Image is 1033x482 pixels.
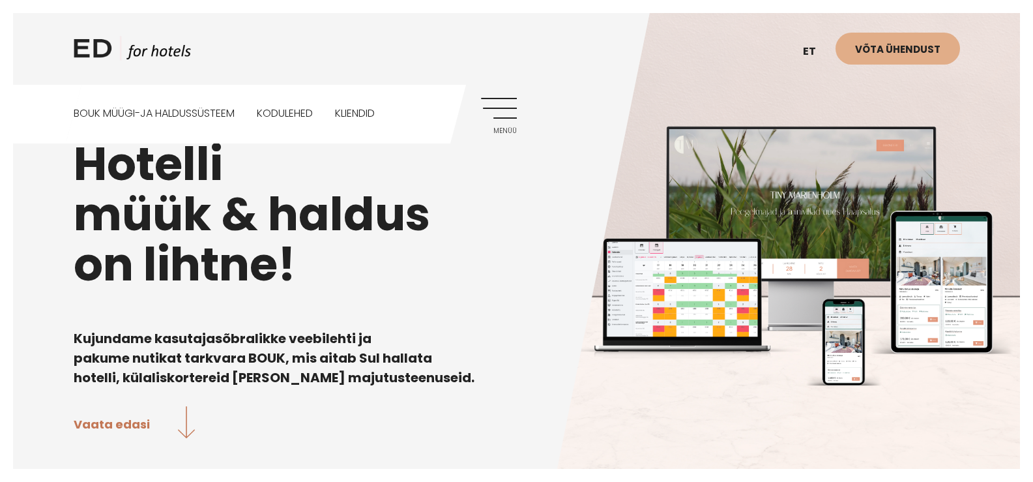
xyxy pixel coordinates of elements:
a: ED HOTELS [74,36,191,68]
a: et [796,36,836,68]
h1: Hotelli müük & haldus on lihtne! [74,139,960,290]
b: Kujundame kasutajasõbralikke veebilehti ja pakume nutikat tarkvara BOUK, mis aitab Sul hallata ho... [74,329,474,387]
a: Kliendid [335,85,375,143]
a: Vaata edasi [74,406,196,441]
span: Menüü [481,127,517,135]
a: Menüü [481,98,517,134]
a: Võta ühendust [836,33,960,65]
a: BOUK MÜÜGI-JA HALDUSSÜSTEEM [74,85,235,143]
a: Kodulehed [257,85,313,143]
